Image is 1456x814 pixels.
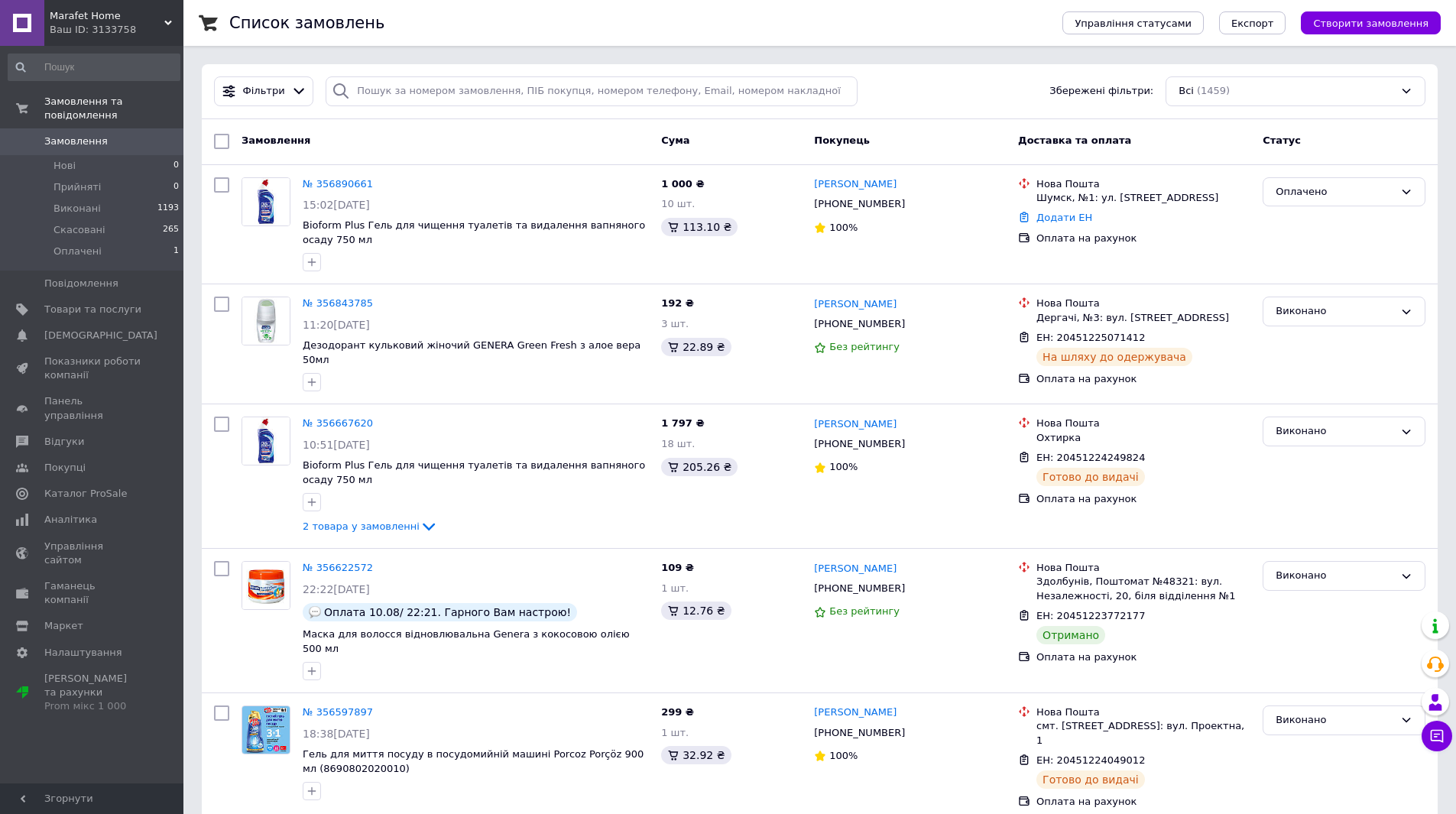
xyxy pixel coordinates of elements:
span: Доставка та оплата [1018,135,1131,146]
span: 18 шт. [661,438,695,449]
span: 265 [163,223,179,237]
span: ЕН: 20451224049012 [1036,754,1145,766]
div: 205.26 ₴ [661,458,738,476]
a: Дезодорант кульковий жіночий GENERA Green Fresh з алое вера 50мл [303,339,640,365]
div: Оплата на рахунок [1036,650,1250,664]
span: 100% [829,222,858,233]
img: Фото товару [242,562,290,609]
span: ЕН: 20451223772177 [1036,610,1145,621]
a: № 356597897 [303,706,373,718]
span: 0 [173,159,179,173]
div: Виконано [1276,568,1394,584]
span: Відгуки [44,435,84,449]
span: Замовлення та повідомлення [44,95,183,122]
span: Управління статусами [1075,18,1192,29]
span: Без рейтингу [829,605,900,617]
a: № 356667620 [303,417,373,429]
span: Каталог ProSale [44,487,127,501]
button: Створити замовлення [1301,11,1441,34]
img: Фото товару [242,297,290,345]
a: № 356622572 [303,562,373,573]
span: Статус [1263,135,1301,146]
div: Здолбунів, Поштомат №48321: вул. Незалежності, 20, біля відділення №1 [1036,575,1250,602]
span: 1 797 ₴ [661,417,704,429]
a: Bioform Plus Гель для чищення туалетів та видалення вапняного осаду 750 мл [303,219,645,245]
span: Marafet Home [50,9,164,23]
span: Гель для миття посуду в посудомийній машині Porcoz Porçöz 900 мл (8690802020010) [303,748,644,774]
button: Управління статусами [1062,11,1204,34]
span: 2 товара у замовленні [303,521,420,532]
span: Аналітика [44,513,97,527]
span: Прийняті [54,180,101,194]
span: 1 шт. [661,727,689,738]
div: Нова Пошта [1036,705,1250,719]
span: Маска для волосся відновлювальна Genera з кокосовою олією 500 мл [303,628,630,654]
button: Експорт [1219,11,1286,34]
a: Створити замовлення [1286,17,1441,28]
a: 2 товара у замовленні [303,521,438,532]
span: 22:22[DATE] [303,583,370,595]
div: [PHONE_NUMBER] [811,194,908,214]
span: 10 шт. [661,198,695,209]
span: Покупці [44,461,86,475]
div: 113.10 ₴ [661,218,738,236]
span: Налаштування [44,646,122,660]
span: 15:02[DATE] [303,199,370,211]
span: 100% [829,750,858,761]
span: Гаманець компанії [44,579,141,607]
span: 3 шт. [661,318,689,329]
a: [PERSON_NAME] [814,417,897,432]
div: 32.92 ₴ [661,746,731,764]
div: Готово до видачі [1036,468,1145,486]
a: Фото товару [242,561,290,610]
a: Bioform Plus Гель для чищення туалетів та видалення вапняного осаду 750 мл [303,459,645,485]
div: Готово до видачі [1036,770,1145,789]
div: Нова Пошта [1036,177,1250,191]
div: Отримано [1036,626,1105,644]
div: На шляху до одержувача [1036,348,1192,366]
span: Фільтри [243,84,285,99]
div: 12.76 ₴ [661,602,731,620]
span: ЕН: 20451225071412 [1036,332,1145,343]
div: Нова Пошта [1036,297,1250,310]
span: Скасовані [54,223,105,237]
span: Без рейтингу [829,341,900,352]
span: 192 ₴ [661,297,694,309]
span: 100% [829,461,858,472]
span: Управління сайтом [44,540,141,567]
span: 1193 [157,202,179,216]
h1: Список замовлень [229,14,384,32]
input: Пошук за номером замовлення, ПІБ покупця, номером телефону, Email, номером накладної [326,76,858,106]
div: Виконано [1276,712,1394,728]
span: [PERSON_NAME] та рахунки [44,672,141,714]
span: Збережені фільтри: [1049,84,1153,99]
a: № 356843785 [303,297,373,309]
div: Дергачі, №3: вул. [STREET_ADDRESS] [1036,311,1250,325]
span: Маркет [44,619,83,633]
span: 11:20[DATE] [303,319,370,331]
span: 10:51[DATE] [303,439,370,451]
a: Додати ЕН [1036,212,1092,223]
span: 1 000 ₴ [661,178,704,190]
a: [PERSON_NAME] [814,297,897,312]
div: 22.89 ₴ [661,338,731,356]
span: Замовлення [44,135,108,148]
div: Prom мікс 1 000 [44,699,141,713]
img: Фото товару [242,706,290,754]
div: Шумск, №1: ул. [STREET_ADDRESS] [1036,191,1250,205]
span: [DEMOGRAPHIC_DATA] [44,329,157,342]
a: [PERSON_NAME] [814,705,897,720]
span: Повідомлення [44,277,118,290]
div: Нова Пошта [1036,561,1250,575]
div: [PHONE_NUMBER] [811,434,908,454]
span: Експорт [1231,18,1274,29]
img: Фото товару [242,178,290,225]
span: Замовлення [242,135,310,146]
div: Ваш ID: 3133758 [50,23,183,37]
span: 18:38[DATE] [303,728,370,740]
a: Фото товару [242,705,290,754]
span: 109 ₴ [661,562,694,573]
div: Оплачено [1276,184,1394,200]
